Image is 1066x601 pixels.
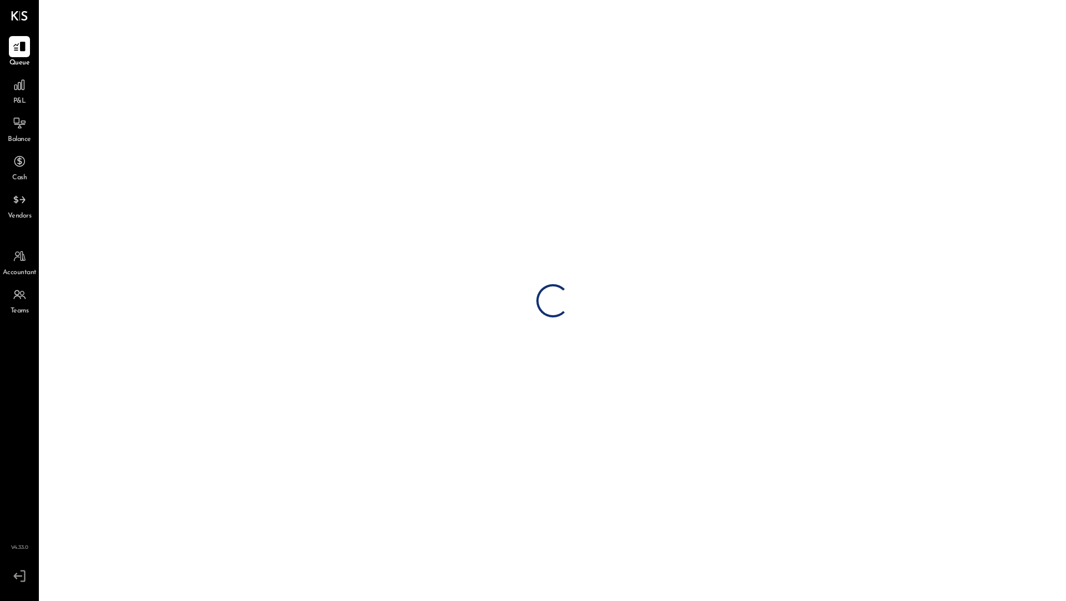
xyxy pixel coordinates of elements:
[1,284,38,316] a: Teams
[8,211,32,221] span: Vendors
[13,97,26,107] span: P&L
[8,135,31,145] span: Balance
[1,74,38,107] a: P&L
[1,246,38,278] a: Accountant
[1,189,38,221] a: Vendors
[11,306,29,316] span: Teams
[3,268,37,278] span: Accountant
[1,113,38,145] a: Balance
[1,36,38,68] a: Queue
[9,58,30,68] span: Queue
[1,151,38,183] a: Cash
[12,173,27,183] span: Cash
